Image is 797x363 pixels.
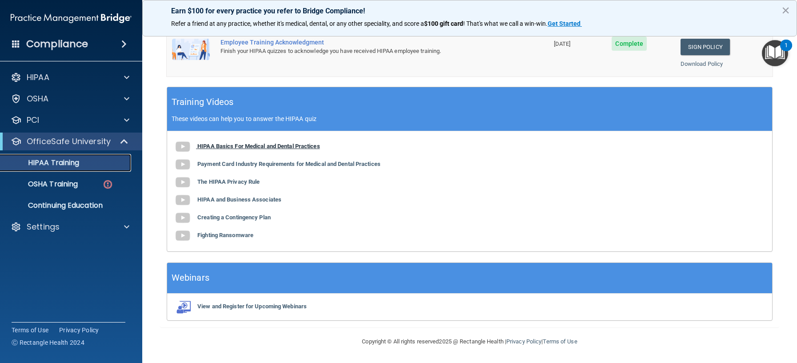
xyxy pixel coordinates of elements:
[220,46,504,56] div: Finish your HIPAA quizzes to acknowledge you have received HIPAA employee training.
[27,136,111,147] p: OfficeSafe University
[308,327,632,356] div: Copyright © All rights reserved 2025 @ Rectangle Health | |
[197,232,253,238] b: Fighting Ransomware
[197,196,281,203] b: HIPAA and Business Associates
[548,20,582,27] a: Get Started
[785,45,788,57] div: 1
[681,39,730,55] a: Sign Policy
[102,179,113,190] img: danger-circle.6113f641.png
[171,7,768,15] p: Earn $100 for every practice you refer to Bridge Compliance!
[762,40,788,66] button: Open Resource Center, 1 new notification
[174,191,192,209] img: gray_youtube_icon.38fcd6cc.png
[12,326,48,335] a: Terms of Use
[11,222,129,232] a: Settings
[681,60,723,67] a: Download Policy
[781,3,790,17] button: Close
[27,93,49,104] p: OSHA
[172,115,768,122] p: These videos can help you to answer the HIPAA quiz
[6,158,79,167] p: HIPAA Training
[6,180,78,189] p: OSHA Training
[612,36,647,51] span: Complete
[197,303,307,310] b: View and Register for Upcoming Webinars
[174,173,192,191] img: gray_youtube_icon.38fcd6cc.png
[543,338,577,345] a: Terms of Use
[171,20,424,27] span: Refer a friend at any practice, whether it's medical, dental, or any other speciality, and score a
[197,178,260,185] b: The HIPAA Privacy Rule
[12,338,84,347] span: Ⓒ Rectangle Health 2024
[424,20,463,27] strong: $100 gift card
[554,40,571,47] span: [DATE]
[548,20,581,27] strong: Get Started
[59,326,99,335] a: Privacy Policy
[26,38,88,50] h4: Compliance
[6,201,127,210] p: Continuing Education
[174,300,192,314] img: webinarIcon.c7ebbf15.png
[197,214,271,221] b: Creating a Contingency Plan
[463,20,548,27] span: ! That's what we call a win-win.
[197,161,380,167] b: Payment Card Industry Requirements for Medical and Dental Practices
[11,72,129,83] a: HIPAA
[174,138,192,156] img: gray_youtube_icon.38fcd6cc.png
[172,94,234,110] h5: Training Videos
[174,156,192,173] img: gray_youtube_icon.38fcd6cc.png
[506,338,541,345] a: Privacy Policy
[11,136,129,147] a: OfficeSafe University
[11,9,132,27] img: PMB logo
[174,227,192,245] img: gray_youtube_icon.38fcd6cc.png
[11,115,129,125] a: PCI
[174,209,192,227] img: gray_youtube_icon.38fcd6cc.png
[220,39,504,46] div: Employee Training Acknowledgment
[27,72,49,83] p: HIPAA
[27,222,60,232] p: Settings
[197,143,320,149] b: HIPAA Basics For Medical and Dental Practices
[27,115,39,125] p: PCI
[11,93,129,104] a: OSHA
[172,270,209,286] h5: Webinars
